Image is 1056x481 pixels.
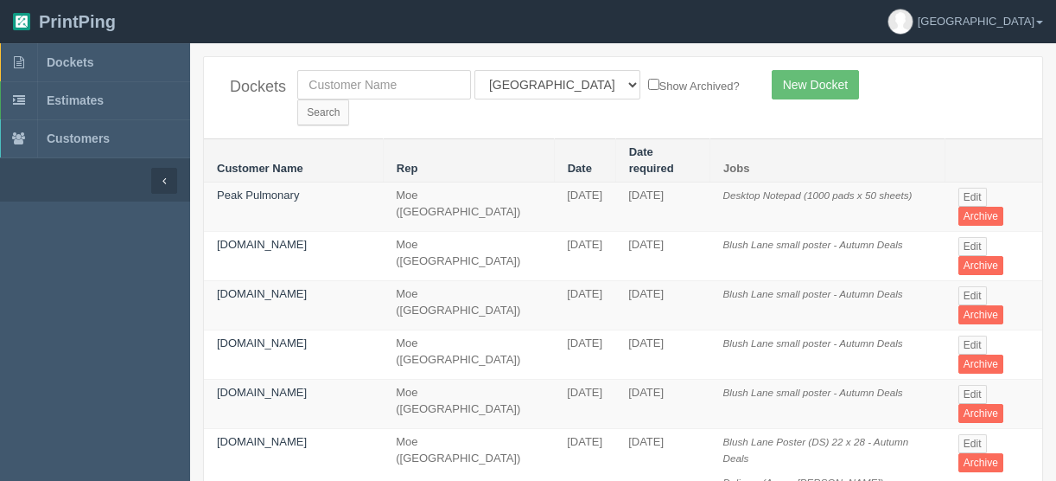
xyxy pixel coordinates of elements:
a: [DOMAIN_NAME] [217,287,307,300]
input: Show Archived? [648,79,659,90]
td: [DATE] [554,183,615,232]
a: Rep [397,162,418,175]
a: Peak Pulmonary [217,189,299,202]
th: Jobs [710,139,945,183]
a: Archive [958,453,1003,472]
i: Blush Lane small poster - Autumn Deals [723,288,903,299]
a: Customer Name [217,162,303,175]
td: [DATE] [554,232,615,281]
span: Dockets [47,55,93,69]
a: Edit [958,286,987,305]
td: [DATE] [554,330,615,380]
a: Archive [958,256,1003,275]
td: Moe ([GEOGRAPHIC_DATA]) [383,330,554,380]
td: [DATE] [615,380,709,429]
i: Blush Lane small poster - Autumn Deals [723,387,903,398]
a: Archive [958,355,1003,374]
a: New Docket [772,70,859,99]
td: Moe ([GEOGRAPHIC_DATA]) [383,380,554,429]
a: Edit [958,434,987,453]
td: Moe ([GEOGRAPHIC_DATA]) [383,183,554,232]
a: Date required [629,145,674,175]
span: Estimates [47,93,104,107]
a: Archive [958,305,1003,324]
a: Archive [958,207,1003,226]
a: [DOMAIN_NAME] [217,238,307,251]
td: [DATE] [615,281,709,330]
img: logo-3e63b451c926e2ac314895c53de4908e5d424f24456219fb08d385ab2e579770.png [13,13,30,30]
td: Moe ([GEOGRAPHIC_DATA]) [383,281,554,330]
i: Desktop Notepad (1000 pads x 50 sheets) [723,189,913,201]
td: [DATE] [615,183,709,232]
td: [DATE] [615,232,709,281]
a: [DOMAIN_NAME] [217,386,307,399]
a: Edit [958,385,987,404]
td: [DATE] [554,380,615,429]
h4: Dockets [230,79,271,96]
input: Customer Name [297,70,471,99]
td: Moe ([GEOGRAPHIC_DATA]) [383,232,554,281]
a: Edit [958,237,987,256]
img: avatar_default-7531ab5dedf162e01f1e0bb0964e6a185e93c5c22dfe317fb01d7f8cd2b1632c.jpg [888,10,913,34]
i: Blush Lane small poster - Autumn Deals [723,239,903,250]
a: Archive [958,404,1003,423]
input: Search [297,99,349,125]
i: Blush Lane Poster (DS) 22 x 28 - Autumn Deals [723,436,909,464]
i: Blush Lane small poster - Autumn Deals [723,337,903,349]
span: Customers [47,131,110,145]
td: [DATE] [615,330,709,380]
label: Show Archived? [648,75,740,95]
a: Edit [958,336,987,355]
td: [DATE] [554,281,615,330]
a: [DOMAIN_NAME] [217,435,307,448]
a: [DOMAIN_NAME] [217,337,307,350]
a: Edit [958,188,987,207]
a: Date [568,162,592,175]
